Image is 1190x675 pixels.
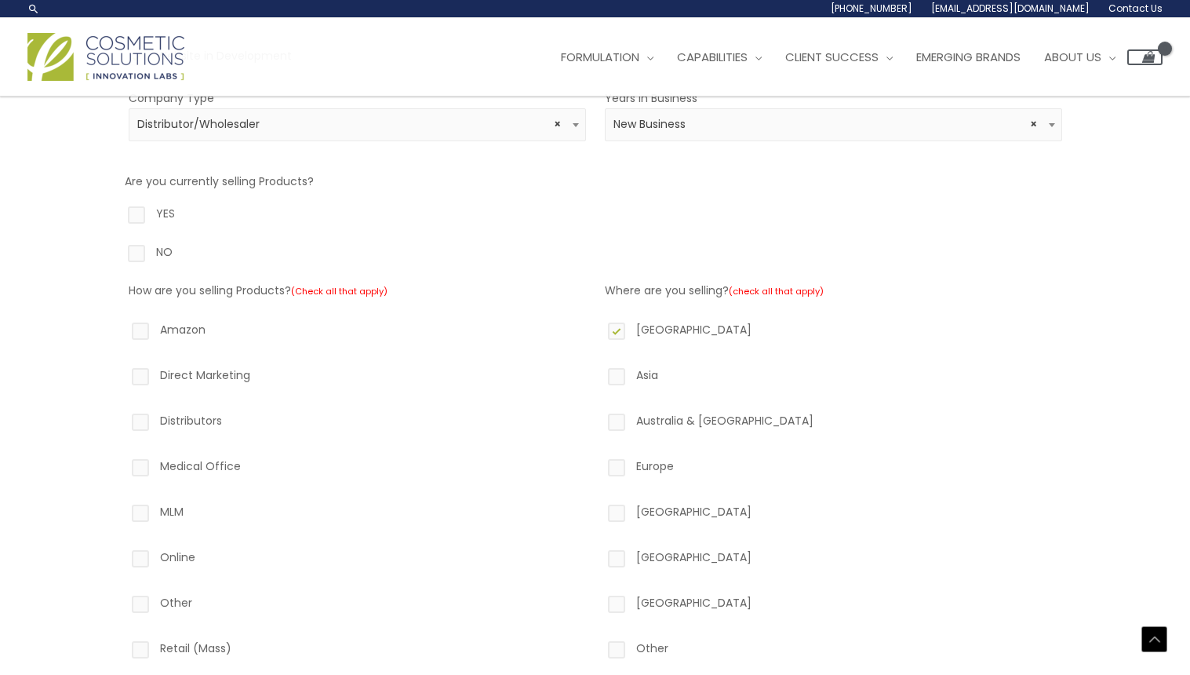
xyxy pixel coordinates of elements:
[904,34,1032,81] a: Emerging Brands
[605,593,1062,619] label: [GEOGRAPHIC_DATA]
[831,2,912,15] span: [PHONE_NUMBER]
[605,638,1062,665] label: Other
[129,365,586,392] label: Direct Marketing
[125,203,1066,230] label: YES
[129,90,214,106] label: Company Type
[605,283,824,298] label: Where are you selling?
[1044,49,1101,65] span: About Us
[561,49,639,65] span: Formulation
[605,456,1062,483] label: Europe
[129,283,388,298] label: How are you selling Products?
[129,547,586,574] label: Online
[605,90,697,106] label: Years in Business
[931,2,1090,15] span: [EMAIL_ADDRESS][DOMAIN_NAME]
[773,34,904,81] a: Client Success
[677,49,748,65] span: Capabilities
[916,49,1021,65] span: Emerging Brands
[129,319,586,346] label: Amazon
[291,285,388,297] small: (Check all that apply)
[605,108,1062,141] span: New Business
[129,502,586,528] label: MLM
[1127,49,1163,65] a: View Shopping Cart, empty
[605,365,1062,392] label: Asia
[785,49,879,65] span: Client Success
[129,456,586,483] label: Medical Office
[605,502,1062,528] label: [GEOGRAPHIC_DATA]
[129,108,586,141] span: Distributor/Wholesaler
[129,410,586,437] label: Distributors
[729,285,824,297] small: (check all that apply)
[605,410,1062,437] label: Australia & [GEOGRAPHIC_DATA]
[1030,117,1037,132] span: Remove all items
[605,319,1062,346] label: [GEOGRAPHIC_DATA]
[537,34,1163,81] nav: Site Navigation
[27,2,40,15] a: Search icon link
[605,547,1062,574] label: [GEOGRAPHIC_DATA]
[27,33,184,81] img: Cosmetic Solutions Logo
[125,242,1066,268] label: NO
[137,117,577,132] span: Distributor/Wholesaler
[613,117,1053,132] span: New Business
[665,34,773,81] a: Capabilities
[129,638,586,665] label: Retail (Mass)
[1032,34,1127,81] a: About Us
[1108,2,1163,15] span: Contact Us
[554,117,561,132] span: Remove all items
[549,34,665,81] a: Formulation
[125,173,314,189] label: Are you currently selling Products?
[129,593,586,619] label: Other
